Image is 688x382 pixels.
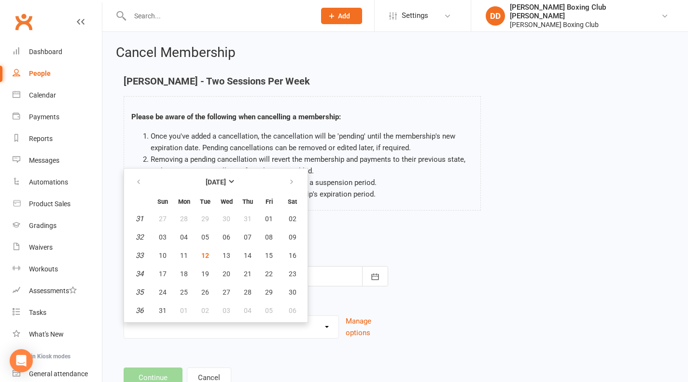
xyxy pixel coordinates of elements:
div: Automations [29,178,68,186]
span: 31 [159,307,167,314]
div: Calendar [29,91,56,99]
em: 35 [136,288,143,297]
span: 04 [180,233,188,241]
span: 05 [265,307,273,314]
button: 27 [216,283,237,301]
strong: [DATE] [206,178,226,186]
button: 06 [216,228,237,246]
span: 24 [159,288,167,296]
div: Workouts [29,265,58,273]
span: 10 [159,252,167,259]
button: 08 [259,228,279,246]
span: 03 [159,233,167,241]
button: 22 [259,265,279,283]
small: Tuesday [200,198,211,205]
div: [PERSON_NAME] Boxing Club [PERSON_NAME] [510,3,661,20]
div: [PERSON_NAME] Boxing Club [510,20,661,29]
button: 27 [153,210,173,227]
span: Add [338,12,350,20]
span: 01 [265,215,273,223]
h4: [PERSON_NAME] - Two Sessions Per Week [124,76,481,86]
div: Gradings [29,222,56,229]
button: Add [321,8,362,24]
button: 10 [153,247,173,264]
span: 26 [201,288,209,296]
button: 15 [259,247,279,264]
small: Sunday [157,198,168,205]
a: Waivers [13,237,102,258]
button: 03 [153,228,173,246]
span: 09 [289,233,296,241]
button: 01 [174,302,194,319]
span: Settings [402,5,428,27]
a: Product Sales [13,193,102,215]
span: 25 [180,288,188,296]
span: 27 [159,215,167,223]
a: Gradings [13,215,102,237]
span: 08 [265,233,273,241]
input: Search... [127,9,309,23]
a: Tasks [13,302,102,324]
button: 24 [153,283,173,301]
a: Payments [13,106,102,128]
div: Reports [29,135,53,142]
div: Waivers [29,243,53,251]
button: 05 [195,228,215,246]
span: 19 [201,270,209,278]
span: 28 [180,215,188,223]
span: 05 [201,233,209,241]
button: 20 [216,265,237,283]
button: 04 [238,302,258,319]
li: This page cannot be used to extend a membership's expiration period. [151,188,473,200]
strong: Please be aware of the following when cancelling a membership: [131,113,341,121]
small: Friday [266,198,273,205]
span: 11 [180,252,188,259]
div: Messages [29,156,59,164]
span: 02 [289,215,296,223]
button: 17 [153,265,173,283]
button: 29 [195,210,215,227]
span: 04 [244,307,252,314]
li: Removing a pending cancellation will revert the membership and payments to their previous state, ... [151,154,473,177]
small: Thursday [242,198,253,205]
a: Reports [13,128,102,150]
em: 33 [136,251,143,260]
button: 06 [280,302,305,319]
a: Assessments [13,280,102,302]
button: 18 [174,265,194,283]
button: 19 [195,265,215,283]
div: Tasks [29,309,46,316]
span: 29 [265,288,273,296]
span: 23 [289,270,296,278]
small: Wednesday [221,198,233,205]
em: 31 [136,214,143,223]
button: 29 [259,283,279,301]
span: 22 [265,270,273,278]
button: 21 [238,265,258,283]
button: 31 [238,210,258,227]
button: 12 [195,247,215,264]
div: People [29,70,51,77]
div: Open Intercom Messenger [10,349,33,372]
button: 04 [174,228,194,246]
span: 21 [244,270,252,278]
button: Manage options [346,315,388,339]
span: 15 [265,252,273,259]
span: 30 [289,288,296,296]
span: 31 [244,215,252,223]
button: 23 [280,265,305,283]
button: 14 [238,247,258,264]
button: 28 [238,283,258,301]
button: 07 [238,228,258,246]
li: You cannot add a cancellation date that is within a suspension period. [151,177,473,188]
small: Saturday [288,198,297,205]
button: 26 [195,283,215,301]
button: 31 [153,302,173,319]
em: 32 [136,233,143,241]
button: 02 [195,302,215,319]
div: Dashboard [29,48,62,56]
span: 14 [244,252,252,259]
div: Payments [29,113,59,121]
div: What's New [29,330,64,338]
small: Monday [178,198,190,205]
